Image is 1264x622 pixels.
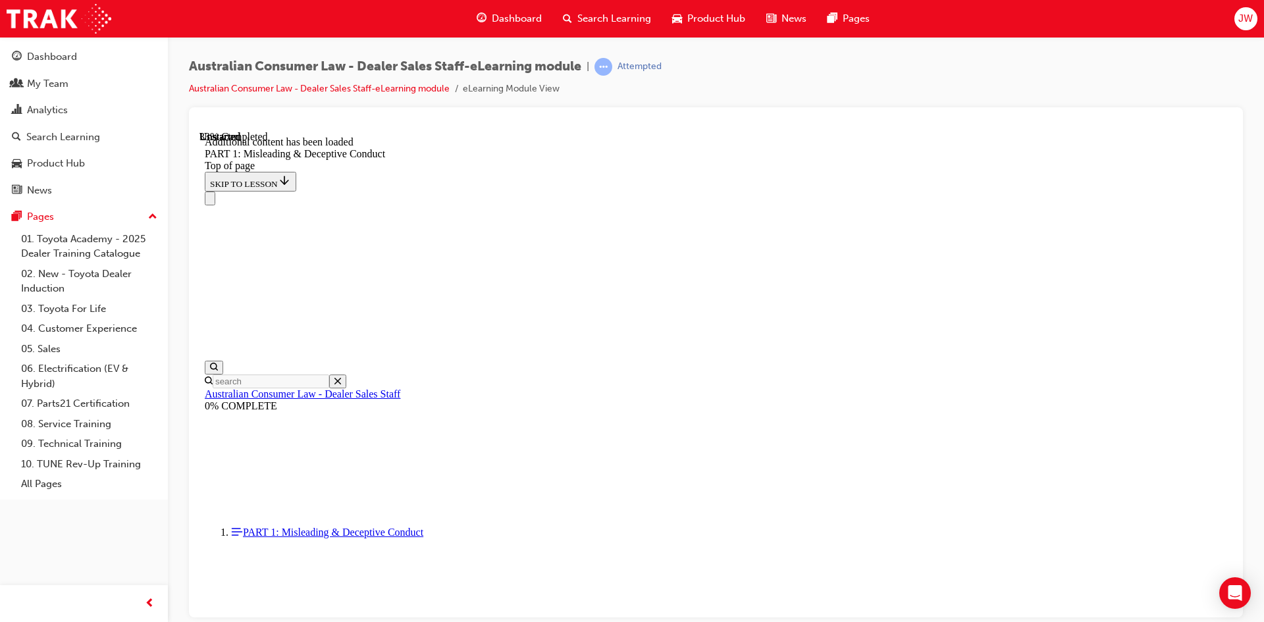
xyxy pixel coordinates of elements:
[27,209,54,224] div: Pages
[11,48,92,58] span: SKIP TO LESSON
[16,394,163,414] a: 07. Parts21 Certification
[27,76,68,91] div: My Team
[662,5,756,32] a: car-iconProduct Hub
[5,42,163,205] button: DashboardMy TeamAnalyticsSearch LearningProduct HubNews
[16,474,163,494] a: All Pages
[687,11,745,26] span: Product Hub
[26,130,100,145] div: Search Learning
[12,78,22,90] span: people-icon
[5,17,1028,29] div: PART 1: Misleading & Deceptive Conduct
[12,158,22,170] span: car-icon
[5,41,97,61] button: SKIP TO LESSON
[16,454,163,475] a: 10. TUNE Rev-Up Training
[5,29,1028,41] div: Top of page
[5,205,163,229] button: Pages
[1219,577,1251,609] div: Open Intercom Messenger
[16,339,163,359] a: 05. Sales
[587,59,589,74] span: |
[492,11,542,26] span: Dashboard
[27,183,52,198] div: News
[16,414,163,434] a: 08. Service Training
[618,61,662,73] div: Attempted
[563,11,572,27] span: search-icon
[477,11,487,27] span: guage-icon
[130,244,147,257] button: Close search menu
[189,83,450,94] a: Australian Consumer Law - Dealer Sales Staff-eLearning module
[16,299,163,319] a: 03. Toyota For Life
[16,319,163,339] a: 04. Customer Experience
[16,359,163,394] a: 06. Electrification (EV & Hybrid)
[145,596,155,612] span: prev-icon
[5,98,163,122] a: Analytics
[466,5,552,32] a: guage-iconDashboard
[12,51,22,63] span: guage-icon
[1238,11,1253,26] span: JW
[27,49,77,65] div: Dashboard
[148,209,157,226] span: up-icon
[781,11,806,26] span: News
[27,156,85,171] div: Product Hub
[463,82,560,97] li: eLearning Module View
[12,211,22,223] span: pages-icon
[5,269,1028,281] div: 0% COMPLETE
[594,58,612,76] span: learningRecordVerb_ATTEMPT-icon
[1234,7,1257,30] button: JW
[12,185,22,197] span: news-icon
[828,11,837,27] span: pages-icon
[16,264,163,299] a: 02. New - Toyota Dealer Induction
[552,5,662,32] a: search-iconSearch Learning
[672,11,682,27] span: car-icon
[12,132,21,143] span: search-icon
[5,61,16,74] button: Close navigation menu
[5,125,163,149] a: Search Learning
[5,45,163,69] a: Dashboard
[5,230,24,244] button: Open search menu
[189,59,581,74] span: Australian Consumer Law - Dealer Sales Staff-eLearning module
[5,151,163,176] a: Product Hub
[12,105,22,117] span: chart-icon
[5,178,163,203] a: News
[843,11,870,26] span: Pages
[16,434,163,454] a: 09. Technical Training
[5,257,201,269] a: Australian Consumer Law - Dealer Sales Staff
[577,11,651,26] span: Search Learning
[756,5,817,32] a: news-iconNews
[27,103,68,118] div: Analytics
[766,11,776,27] span: news-icon
[817,5,880,32] a: pages-iconPages
[5,72,163,96] a: My Team
[13,244,130,257] input: Search
[5,5,1028,17] div: Additional content has been loaded
[7,4,111,34] img: Trak
[16,229,163,264] a: 01. Toyota Academy - 2025 Dealer Training Catalogue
